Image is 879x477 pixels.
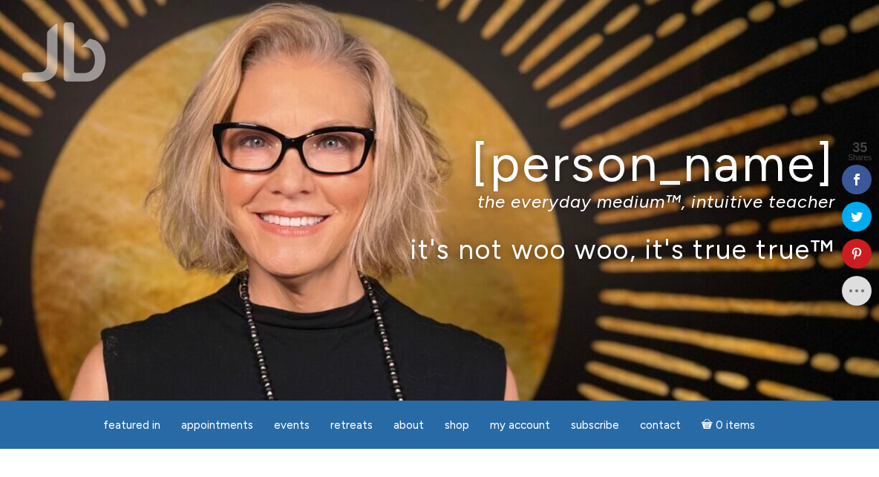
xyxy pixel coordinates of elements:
a: Subscribe [562,411,628,440]
a: Appointments [172,411,262,440]
a: Retreats [321,411,382,440]
a: Cart0 items [693,409,764,440]
a: My Account [481,411,559,440]
span: Shares [848,154,872,162]
span: About [393,418,424,432]
a: Events [265,411,318,440]
span: Appointments [181,418,253,432]
a: Contact [631,411,690,440]
a: featured in [94,411,169,440]
span: 0 items [716,420,755,431]
span: featured in [103,418,160,432]
span: Retreats [330,418,373,432]
span: Contact [640,418,681,432]
p: the everyday medium™, intuitive teacher [44,191,835,212]
span: Subscribe [571,418,619,432]
h1: [PERSON_NAME] [44,136,835,191]
i: Cart [702,418,716,432]
span: Shop [445,418,469,432]
span: 35 [848,141,872,154]
a: About [385,411,433,440]
span: Events [274,418,310,432]
img: Jamie Butler. The Everyday Medium [22,22,106,82]
p: it's not woo woo, it's true true™ [44,233,835,265]
span: My Account [490,418,550,432]
a: Shop [436,411,478,440]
